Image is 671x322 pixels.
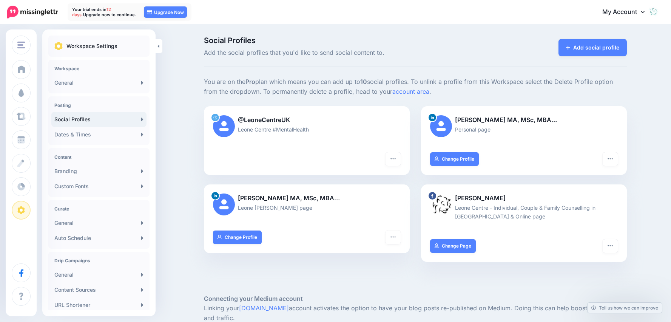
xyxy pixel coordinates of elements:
p: Leone [PERSON_NAME] page [213,203,401,212]
a: General [51,75,147,90]
p: [PERSON_NAME] [430,194,618,203]
h4: Drip Campaigns [54,258,143,263]
span: Social Profiles [204,37,482,44]
p: Leone Centre - Individual, Couple & Family Counselling in [GEOGRAPHIC_DATA] & Online page [430,203,618,221]
a: General [51,215,147,231]
p: @LeoneCentreUK [213,115,401,125]
img: settings.png [54,42,63,50]
img: Missinglettr [7,6,58,19]
span: Add the social profiles that you'd like to send social content to. [204,48,482,58]
p: Workspace Settings [66,42,117,51]
a: My Account [595,3,660,22]
p: You are on the plan which means you can add up to social profiles. To unlink a profile from this ... [204,77,627,97]
a: Change Profile [430,152,479,166]
a: Tell us how we can improve [588,303,662,313]
img: user_default_image.png [213,194,235,215]
a: Content Sources [51,282,147,297]
p: [PERSON_NAME] MA, MSc, MBA… [213,194,401,203]
h5: Connecting your Medium account [204,294,627,303]
a: General [51,267,147,282]
a: Custom Fonts [51,179,147,194]
p: Personal page [430,125,618,134]
b: 10 [360,78,367,85]
a: Auto Schedule [51,231,147,246]
p: Your trial ends in Upgrade now to continue. [72,7,136,17]
img: menu.png [17,42,25,48]
a: URL Shortener [51,297,147,313]
a: Change Profile [213,231,262,244]
a: [DOMAIN_NAME] [239,304,289,312]
img: user_default_image.png [213,115,235,137]
h4: Posting [54,102,143,108]
p: [PERSON_NAME] MA, MSc, MBA… [430,115,618,125]
p: Leone Centre #MentalHealth [213,125,401,134]
a: Social Profiles [51,112,147,127]
b: Pro [245,78,255,85]
h4: Workspace [54,66,143,71]
img: 304940412_514149677377938_2776595006190808614_n-bsa154808.png [430,194,452,215]
span: 12 days. [72,7,111,17]
img: user_default_image.png [430,115,452,137]
a: account area [392,88,429,95]
h4: Content [54,154,143,160]
a: Dates & Times [51,127,147,142]
a: Add social profile [558,39,627,56]
a: Change Page [430,239,476,253]
a: Upgrade Now [144,6,187,18]
h4: Curate [54,206,143,212]
a: Branding [51,164,147,179]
